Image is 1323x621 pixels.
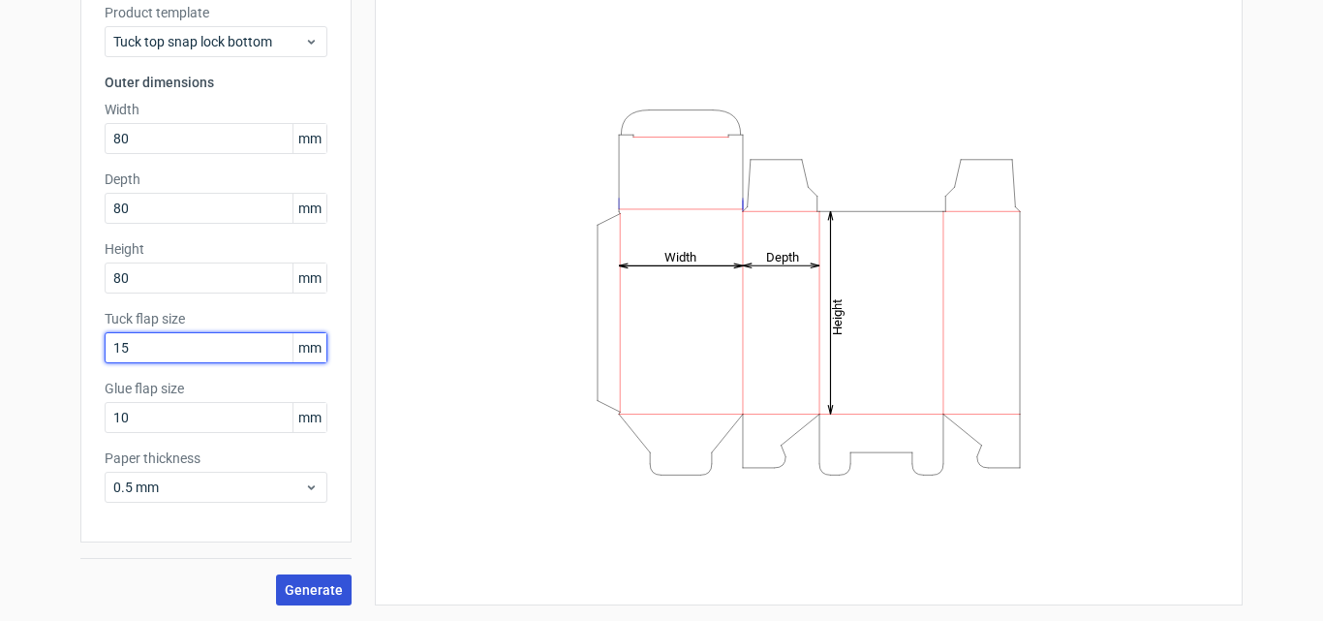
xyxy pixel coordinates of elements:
[105,73,327,92] h3: Outer dimensions
[292,194,326,223] span: mm
[830,298,845,334] tspan: Height
[105,309,327,328] label: Tuck flap size
[292,403,326,432] span: mm
[292,333,326,362] span: mm
[285,583,343,597] span: Generate
[105,449,327,468] label: Paper thickness
[105,100,327,119] label: Width
[105,379,327,398] label: Glue flap size
[105,3,327,22] label: Product template
[113,478,304,497] span: 0.5 mm
[664,249,696,264] tspan: Width
[292,124,326,153] span: mm
[292,264,326,293] span: mm
[766,249,799,264] tspan: Depth
[105,239,327,259] label: Height
[276,574,352,605] button: Generate
[113,32,304,51] span: Tuck top snap lock bottom
[105,170,327,189] label: Depth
